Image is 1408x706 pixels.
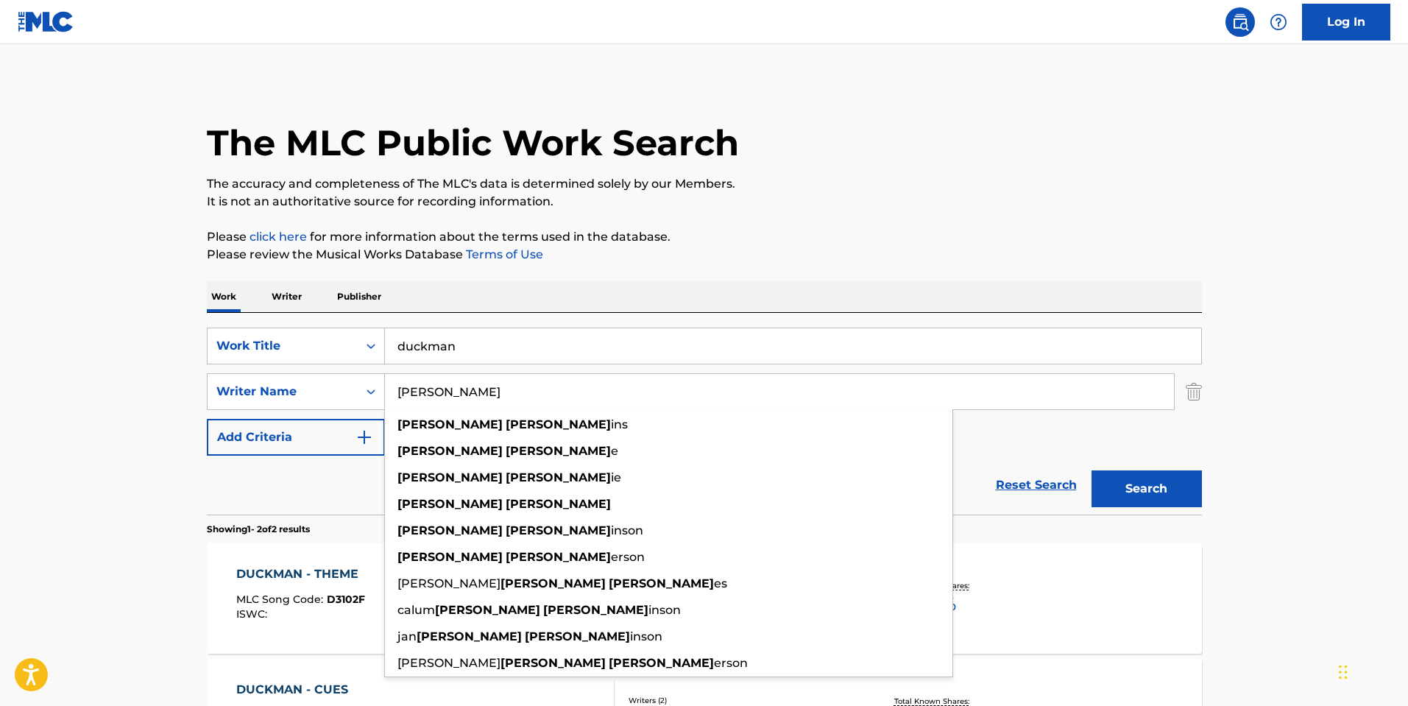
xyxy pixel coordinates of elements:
span: ie [611,470,621,484]
img: search [1231,13,1249,31]
h1: The MLC Public Work Search [207,121,739,165]
div: DUCKMAN - THEME [236,565,366,583]
div: Drag [1339,650,1348,694]
img: help [1270,13,1287,31]
span: inson [611,523,643,537]
strong: [PERSON_NAME] [417,629,522,643]
p: Writer [267,281,306,312]
strong: [PERSON_NAME] [397,470,503,484]
button: Add Criteria [207,419,385,456]
span: e [611,444,618,458]
img: Delete Criterion [1186,373,1202,410]
strong: [PERSON_NAME] [435,603,540,617]
p: Please for more information about the terms used in the database. [207,228,1202,246]
div: Writer Name [216,383,349,400]
p: Work [207,281,241,312]
strong: [PERSON_NAME] [506,523,611,537]
a: Log In [1302,4,1390,40]
strong: [PERSON_NAME] [609,576,714,590]
strong: [PERSON_NAME] [609,656,714,670]
strong: [PERSON_NAME] [525,629,630,643]
span: MLC Song Code : [236,593,327,606]
strong: [PERSON_NAME] [506,497,611,511]
span: calum [397,603,435,617]
a: click here [250,230,307,244]
div: Work Title [216,337,349,355]
span: erson [611,550,645,564]
strong: [PERSON_NAME] [500,656,606,670]
strong: [PERSON_NAME] [397,497,503,511]
div: DUCKMAN - CUES [236,681,362,699]
strong: [PERSON_NAME] [397,444,503,458]
div: Help [1264,7,1293,37]
a: DUCKMAN - THEMEMLC Song Code:D3102FISWC:Writers (2)[PERSON_NAME], [PERSON_NAME]Recording Artists ... [207,543,1202,654]
button: Search [1092,470,1202,507]
strong: [PERSON_NAME] [506,444,611,458]
div: Writers ( 2 ) [629,695,851,706]
img: MLC Logo [18,11,74,32]
strong: [PERSON_NAME] [397,417,503,431]
strong: [PERSON_NAME] [397,523,503,537]
p: Please review the Musical Works Database [207,246,1202,264]
strong: [PERSON_NAME] [500,576,606,590]
span: [PERSON_NAME] [397,656,500,670]
iframe: Chat Widget [1334,635,1408,706]
span: ins [611,417,628,431]
strong: [PERSON_NAME] [506,417,611,431]
strong: [PERSON_NAME] [397,550,503,564]
a: Public Search [1225,7,1255,37]
img: 9d2ae6d4665cec9f34b9.svg [355,428,373,446]
strong: [PERSON_NAME] [543,603,648,617]
span: inson [648,603,681,617]
span: ISWC : [236,607,271,621]
p: Showing 1 - 2 of 2 results [207,523,310,536]
span: [PERSON_NAME] [397,576,500,590]
span: D3102F [327,593,365,606]
span: jan [397,629,417,643]
form: Search Form [207,328,1202,515]
p: It is not an authoritative source for recording information. [207,193,1202,211]
span: es [714,576,727,590]
a: Terms of Use [463,247,543,261]
span: erson [714,656,748,670]
p: The accuracy and completeness of The MLC's data is determined solely by our Members. [207,175,1202,193]
strong: [PERSON_NAME] [506,550,611,564]
a: Reset Search [988,469,1084,501]
p: Publisher [333,281,386,312]
span: inson [630,629,662,643]
strong: [PERSON_NAME] [506,470,611,484]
